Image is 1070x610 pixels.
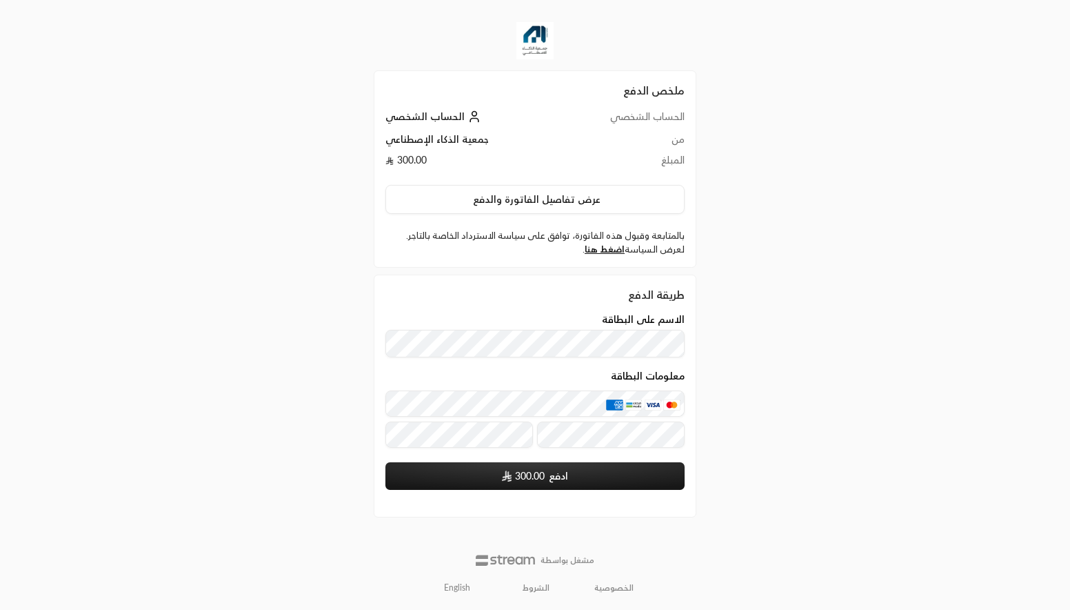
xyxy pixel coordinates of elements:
a: الشروط [523,582,549,593]
div: معلومات البطاقة [385,371,685,453]
div: الاسم على البطاقة [385,314,685,357]
img: MasterCard [663,400,680,411]
img: MADA [625,400,642,411]
img: AMEX [606,400,623,411]
span: الحساب الشخصي [385,110,465,122]
td: 300.00 [385,153,559,174]
td: جمعية الذكاء الإصطناعي [385,132,559,153]
input: رمز التحقق CVC [537,422,685,448]
img: SAR [502,471,512,482]
label: الاسم على البطاقة [602,314,685,325]
h2: ملخص الدفع [385,82,685,99]
td: الحساب الشخصي [559,110,685,132]
p: مشغل بواسطة [541,555,594,566]
label: بالمتابعة وقبول هذه الفاتورة، توافق على سياسة الاسترداد الخاصة بالتاجر. لعرض السياسة . [385,229,685,256]
img: Company Logo [516,22,554,59]
button: ادفع SAR300.00 [385,462,685,490]
a: الخصوصية [594,582,634,593]
span: 300.00 [515,469,545,483]
button: عرض تفاصيل الفاتورة والدفع [385,185,685,214]
img: Visa [645,400,661,411]
input: تاريخ الانتهاء [385,422,533,448]
a: الحساب الشخصي [385,110,484,122]
td: المبلغ [559,153,685,174]
legend: معلومات البطاقة [611,371,685,382]
td: من [559,132,685,153]
div: طريقة الدفع [385,286,685,303]
a: اضغط هنا [585,244,625,255]
input: بطاقة ائتمانية [385,391,685,417]
a: English [436,577,478,599]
